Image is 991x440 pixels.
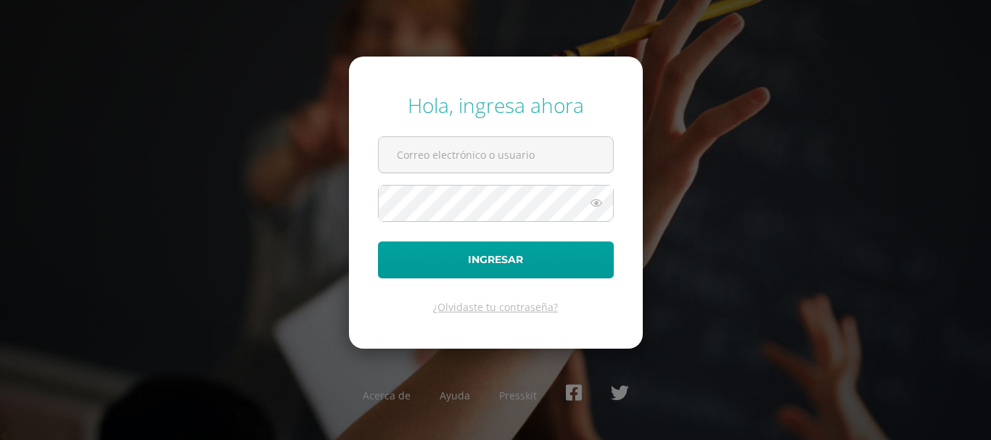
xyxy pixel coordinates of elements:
[440,389,470,402] a: Ayuda
[363,389,411,402] a: Acerca de
[433,300,558,314] a: ¿Olvidaste tu contraseña?
[378,241,614,278] button: Ingresar
[378,91,614,119] div: Hola, ingresa ahora
[499,389,537,402] a: Presskit
[379,137,613,173] input: Correo electrónico o usuario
